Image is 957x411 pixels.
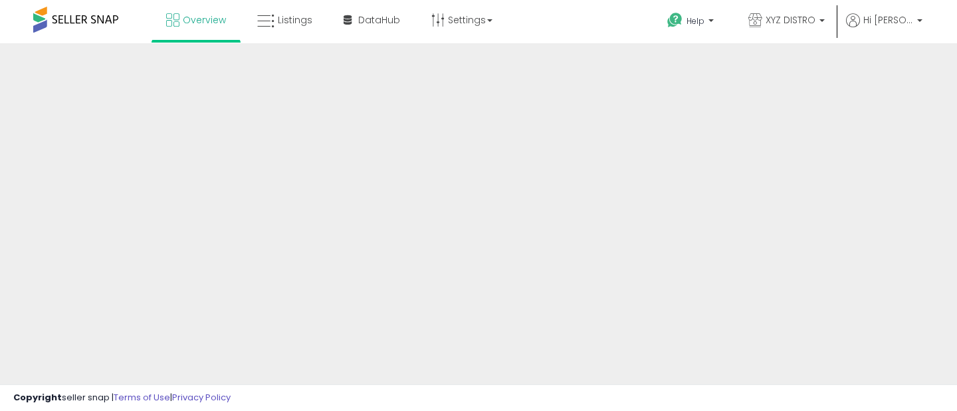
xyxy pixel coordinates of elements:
[172,391,231,404] a: Privacy Policy
[278,13,312,27] span: Listings
[863,13,913,27] span: Hi [PERSON_NAME]
[667,12,683,29] i: Get Help
[358,13,400,27] span: DataHub
[13,391,62,404] strong: Copyright
[183,13,226,27] span: Overview
[687,15,704,27] span: Help
[846,13,922,43] a: Hi [PERSON_NAME]
[13,392,231,404] div: seller snap | |
[657,2,727,43] a: Help
[114,391,170,404] a: Terms of Use
[766,13,815,27] span: XYZ DISTRO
